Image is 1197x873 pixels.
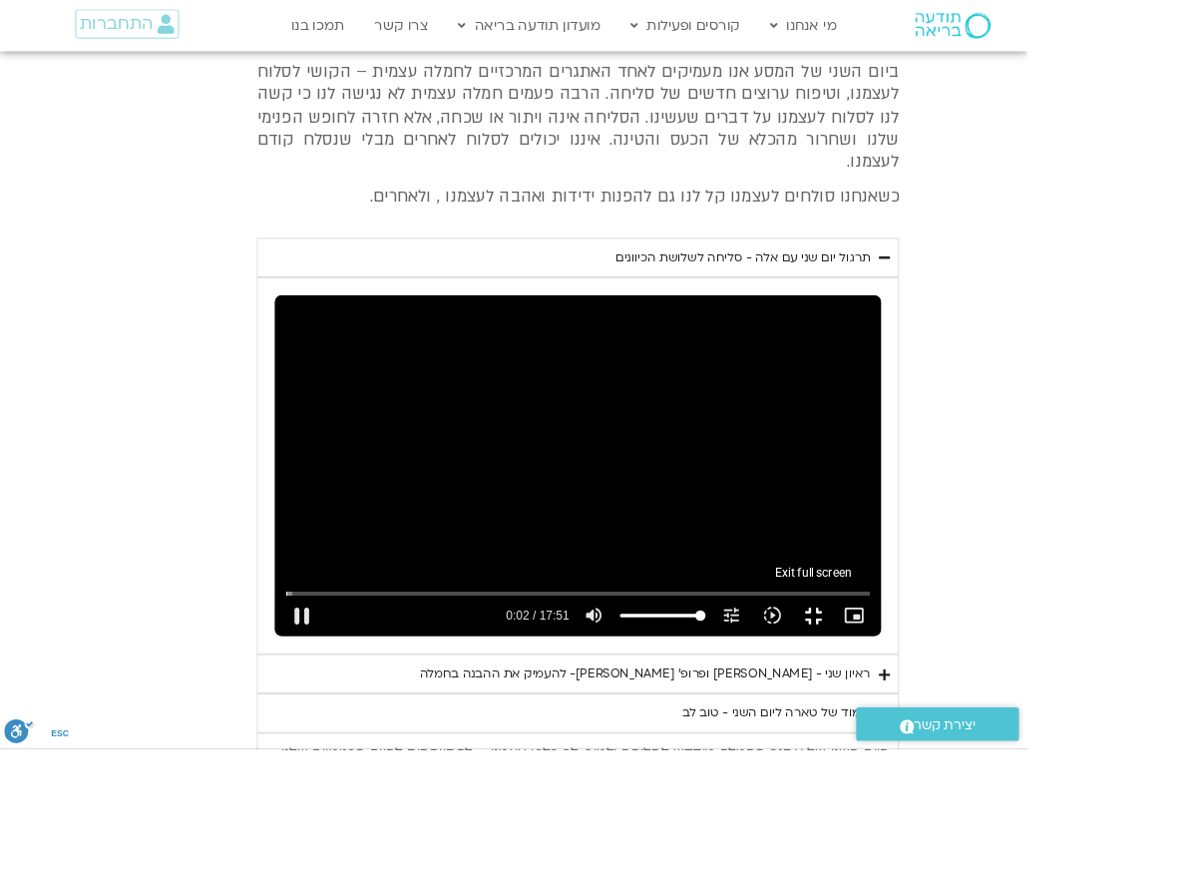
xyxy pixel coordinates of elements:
div: ראיון שני - [PERSON_NAME] ופרופ׳ [PERSON_NAME]- להעמיק את ההבנה בחמלה [489,773,1013,797]
a: יצירת קשר [997,824,1187,863]
a: מי אנחנו [887,11,985,49]
div: לימוד של טארה ליום השני - טוב לב [795,819,1013,843]
span: ביום השני של המסע אנו מעמיקים לאחד האתגרים המרכזיים לחמלה עצמית – הקושי לסלוח לעצמנו, וטיפוח ערוצ... [299,71,1047,203]
a: התחברות [88,11,208,45]
a: צרו קשר [426,11,509,49]
img: תודעה בריאה [1066,15,1154,45]
a: תמכו בנו [329,11,411,49]
a: קורסים ופעילות [724,11,872,49]
span: התחברות [94,17,179,39]
summary: לימוד של טארה ליום השני - טוב לב [299,808,1047,854]
summary: ראיון שני - [PERSON_NAME] ופרופ׳ [PERSON_NAME]- להעמיק את ההבנה בחמלה [299,762,1047,808]
a: מועדון תודעה בריאה [524,11,709,49]
span: יצירת קשר [1065,832,1137,859]
p: כשאנחנו סולחים לעצמנו קל לנו גם להפנות ידידות ואהבה לעצמנו , ולאחרים. [299,217,1047,242]
summary: תרגול יום שני עם אלה - סליחה לשלושת הכיוונים [299,277,1047,323]
div: תרגול יום שני עם אלה - סליחה לשלושת הכיוונים [717,288,1013,312]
